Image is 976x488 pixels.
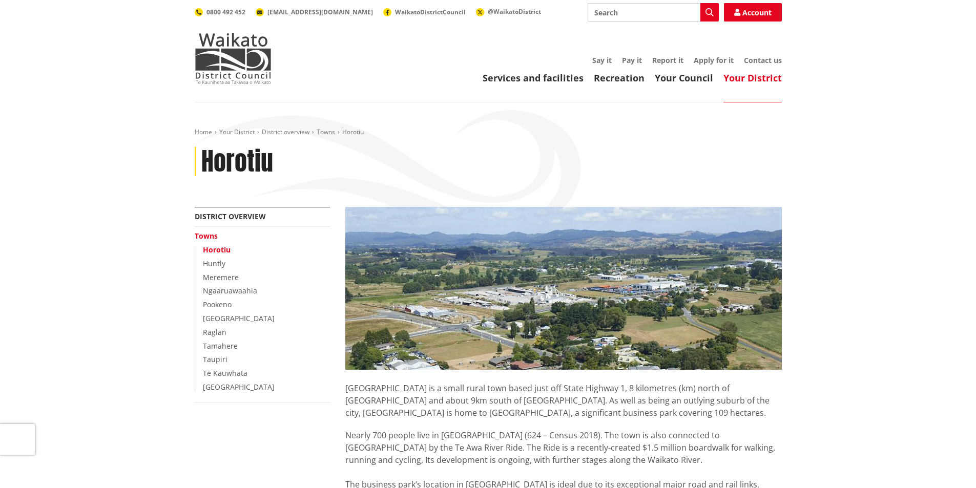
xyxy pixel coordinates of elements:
img: Waikato District Council - Te Kaunihera aa Takiwaa o Waikato [195,33,272,84]
a: Huntly [203,259,225,268]
a: Towns [195,231,218,241]
span: WaikatoDistrictCouncil [395,8,466,16]
h1: Horotiu [201,147,273,177]
a: [GEOGRAPHIC_DATA] [203,313,275,323]
a: Your District [219,128,255,136]
a: Pay it [622,55,642,65]
a: Home [195,128,212,136]
a: [GEOGRAPHIC_DATA] [203,382,275,392]
a: Raglan [203,327,226,337]
a: Your District [723,72,782,84]
a: Taupiri [203,354,227,364]
a: @WaikatoDistrict [476,7,541,16]
a: Services and facilities [483,72,584,84]
a: Contact us [744,55,782,65]
a: WaikatoDistrictCouncil [383,8,466,16]
a: Meremere [203,272,239,282]
p: [GEOGRAPHIC_DATA] is a small rural town based just off State Highway 1, 8 kilometres (km) north o... [345,370,782,419]
a: Te Kauwhata [203,368,247,378]
a: Recreation [594,72,645,84]
a: Horotiu [203,245,231,254]
a: Ngaaruawaahia [203,286,257,295]
a: [EMAIL_ADDRESS][DOMAIN_NAME] [256,8,373,16]
a: Tamahere [203,341,238,351]
img: Horotiu Industrial Bridge [345,207,782,370]
span: Horotiu [342,128,364,136]
a: Pookeno [203,300,232,309]
a: Apply for it [694,55,734,65]
a: Say it [592,55,612,65]
a: Towns [317,128,335,136]
nav: breadcrumb [195,128,782,137]
a: District overview [262,128,309,136]
a: Account [724,3,782,22]
span: @WaikatoDistrict [488,7,541,16]
a: District overview [195,211,266,221]
span: 0800 492 452 [206,8,245,16]
a: 0800 492 452 [195,8,245,16]
span: [EMAIL_ADDRESS][DOMAIN_NAME] [267,8,373,16]
a: Report it [652,55,683,65]
a: Your Council [655,72,713,84]
input: Search input [588,3,719,22]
